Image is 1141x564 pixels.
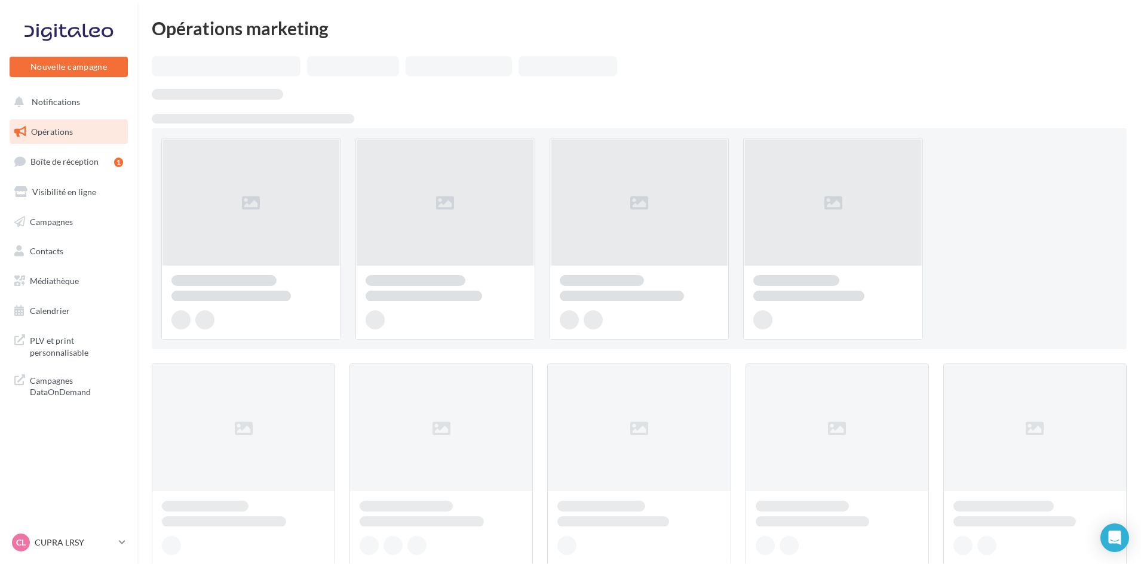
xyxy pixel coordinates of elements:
[10,531,128,554] a: CL CUPRA LRSY
[30,276,79,286] span: Médiathèque
[16,537,26,548] span: CL
[114,158,123,167] div: 1
[10,57,128,77] button: Nouvelle campagne
[7,119,130,144] a: Opérations
[32,187,96,197] span: Visibilité en ligne
[30,372,123,398] span: Campagnes DataOnDemand
[7,239,130,264] a: Contacts
[31,127,73,137] span: Opérations
[32,97,80,107] span: Notifications
[152,19,1127,37] div: Opérations marketing
[35,537,114,548] p: CUPRA LRSY
[30,332,123,358] span: PLV et print personnalisable
[7,328,130,363] a: PLV et print personnalisable
[7,269,130,294] a: Médiathèque
[30,306,70,316] span: Calendrier
[7,90,125,115] button: Notifications
[7,298,130,323] a: Calendrier
[7,209,130,235] a: Campagnes
[7,180,130,205] a: Visibilité en ligne
[7,149,130,174] a: Boîte de réception1
[1100,523,1129,552] div: Open Intercom Messenger
[30,216,73,226] span: Campagnes
[30,156,99,167] span: Boîte de réception
[7,368,130,403] a: Campagnes DataOnDemand
[30,246,63,256] span: Contacts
